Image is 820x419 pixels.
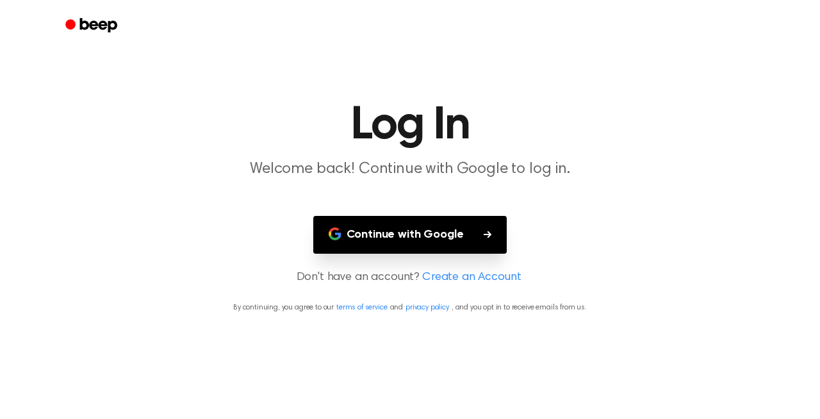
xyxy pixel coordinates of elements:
[406,304,449,311] a: privacy policy
[82,103,738,149] h1: Log In
[56,13,129,38] a: Beep
[422,269,521,286] a: Create an Account
[164,159,656,180] p: Welcome back! Continue with Google to log in.
[313,216,507,254] button: Continue with Google
[15,302,805,313] p: By continuing, you agree to our and , and you opt in to receive emails from us.
[15,269,805,286] p: Don't have an account?
[336,304,387,311] a: terms of service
